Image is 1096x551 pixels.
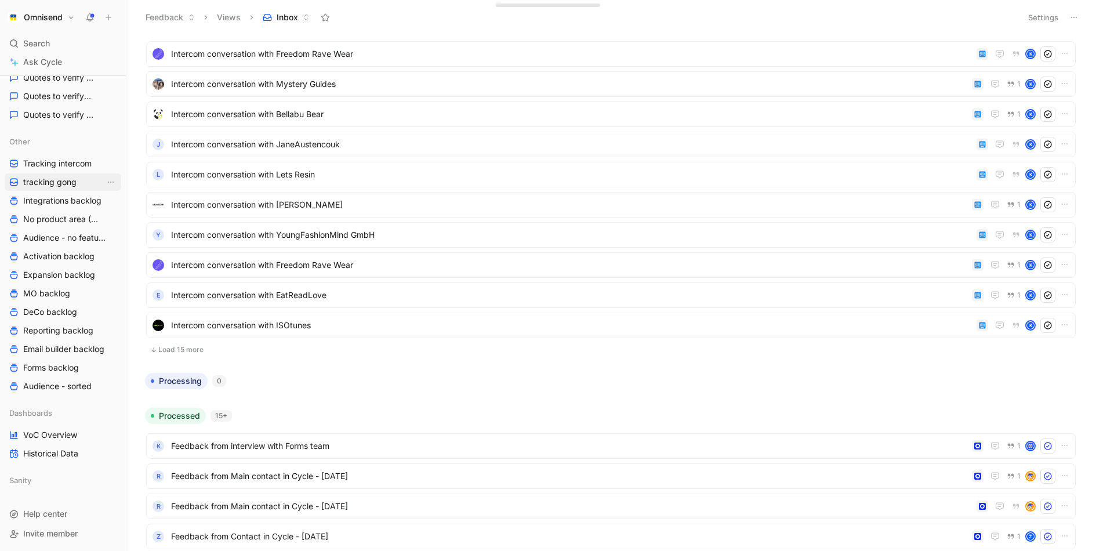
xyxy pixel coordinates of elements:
[153,531,164,542] div: Z
[9,136,30,147] span: Other
[1004,289,1023,302] button: 1
[145,408,206,424] button: Processed
[23,213,99,225] span: No product area (Unknowns)
[159,410,200,422] span: Processed
[5,155,121,172] a: Tracking intercom
[1004,530,1023,543] button: 1
[23,380,92,392] span: Audience - sorted
[23,509,67,519] span: Help center
[5,248,121,265] a: Activation backlog
[146,494,1076,519] a: RFeedback from Main contact in Cycle - [DATE]avatar
[1004,78,1023,90] button: 1
[212,9,246,26] button: Views
[159,375,202,387] span: Processing
[23,109,97,121] span: Quotes to verify Reporting
[5,359,121,376] a: Forms backlog
[5,472,121,489] div: Sanity
[5,303,121,321] a: DeCo backlog
[9,474,31,486] span: Sanity
[5,404,121,422] div: Dashboards
[1004,470,1023,483] button: 1
[5,88,121,105] a: Quotes to verify MO
[1023,9,1064,26] button: Settings
[146,343,1076,357] button: Load 15 more
[140,373,1082,398] div: Processing0
[5,505,121,523] div: Help center
[146,192,1076,217] a: logoIntercom conversation with [PERSON_NAME]1K
[145,373,208,389] button: Processing
[5,404,121,462] div: DashboardsVoC OverviewHistorical Data
[153,470,164,482] div: R
[23,158,92,169] span: Tracking intercom
[5,133,121,150] div: Other
[146,222,1076,248] a: YIntercom conversation with YoungFashionMind GmbHK
[171,318,972,332] span: Intercom conversation with ISOtunes
[5,472,121,492] div: Sanity
[1026,261,1035,269] div: K
[146,524,1076,549] a: ZFeedback from Contact in Cycle - [DATE]1Ž
[1026,80,1035,88] div: K
[146,313,1076,338] a: logoIntercom conversation with ISOtunesK
[23,72,95,84] span: Quotes to verify Forms
[5,285,121,302] a: MO backlog
[171,198,967,212] span: Intercom conversation with [PERSON_NAME]
[153,108,164,120] img: logo
[5,53,121,71] a: Ask Cycle
[5,340,121,358] a: Email builder backlog
[153,169,164,180] div: L
[5,229,121,246] a: Audience - no feature tag
[1017,473,1021,480] span: 1
[23,90,93,102] span: Quotes to verify MO
[1026,291,1035,299] div: K
[1026,50,1035,58] div: K
[211,410,232,422] div: 15+
[5,426,121,444] a: VoC Overview
[277,12,298,23] span: Inbox
[1017,262,1021,269] span: 1
[1026,140,1035,148] div: K
[153,320,164,331] img: logo
[5,106,121,124] a: Quotes to verify Reporting
[23,195,101,206] span: Integrations backlog
[171,47,972,61] span: Intercom conversation with Freedom Rave Wear
[5,211,121,228] a: No product area (Unknowns)
[146,433,1076,459] a: KFeedback from interview with Forms team1avatar
[1017,81,1021,88] span: 1
[5,378,121,395] a: Audience - sorted
[8,12,19,23] img: Omnisend
[1004,259,1023,271] button: 1
[5,35,121,52] div: Search
[1026,201,1035,209] div: K
[24,12,63,23] h1: Omnisend
[1026,502,1035,510] img: avatar
[146,282,1076,308] a: EIntercom conversation with EatReadLove1K
[23,306,77,318] span: DeCo backlog
[153,78,164,90] img: logo
[153,259,164,271] img: logo
[146,101,1076,127] a: logoIntercom conversation with Bellabu Bear1K
[1004,108,1023,121] button: 1
[146,252,1076,278] a: logoIntercom conversation with Freedom Rave Wear1K
[1026,321,1035,329] div: K
[23,55,62,69] span: Ask Cycle
[153,199,164,211] img: logo
[171,288,967,302] span: Intercom conversation with EatReadLove
[171,77,967,91] span: Intercom conversation with Mystery Guides
[1017,443,1021,449] span: 1
[1026,231,1035,239] div: K
[153,289,164,301] div: E
[1026,171,1035,179] div: K
[23,362,79,374] span: Forms backlog
[5,266,121,284] a: Expansion backlog
[1017,292,1021,299] span: 1
[153,229,164,241] div: Y
[5,173,121,191] a: tracking gongView actions
[171,469,967,483] span: Feedback from Main contact in Cycle - [DATE]
[146,71,1076,97] a: logoIntercom conversation with Mystery Guides1K
[23,343,104,355] span: Email builder backlog
[1017,201,1021,208] span: 1
[146,162,1076,187] a: LIntercom conversation with Lets ResinK
[153,139,164,150] div: J
[171,439,967,453] span: Feedback from interview with Forms team
[171,499,972,513] span: Feedback from Main contact in Cycle - [DATE]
